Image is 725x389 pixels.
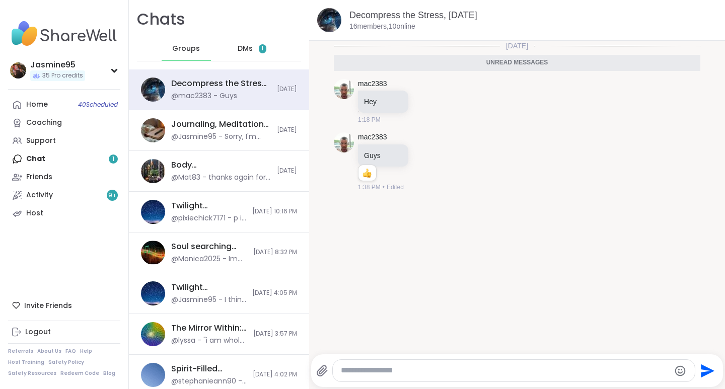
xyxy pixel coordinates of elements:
a: mac2383 [358,79,387,89]
a: Coaching [8,114,120,132]
div: @stephanieann90 - [URL][DOMAIN_NAME] [171,376,247,386]
a: Host [8,204,120,222]
div: @Jasmine95 - I think I received part of a poem! I'm loving it and want to read the rest! [171,295,246,305]
span: [DATE] 4:05 PM [252,289,297,297]
span: [DATE] [277,126,297,134]
p: Guys [364,150,402,161]
span: [DATE] 4:02 PM [253,370,297,379]
div: Body Double/Conversations/Chill, [DATE] [171,160,271,171]
a: Friends [8,168,120,186]
img: Decompress the Stress, Oct 08 [317,8,341,32]
p: Hey [364,97,402,107]
a: Blog [103,370,115,377]
div: Unread messages [334,55,700,71]
div: @Mat83 - thanks again for posting the megapod video [PERSON_NAME]! The natural world is amazing. ... [171,173,271,183]
span: 1:18 PM [358,115,381,124]
span: [DATE] [500,41,534,51]
button: Send [695,359,718,382]
span: [DATE] [277,167,297,175]
a: Host Training [8,359,44,366]
div: Coaching [26,118,62,128]
a: mac2383 [358,132,387,142]
a: Safety Resources [8,370,56,377]
a: Redeem Code [60,370,99,377]
div: @Monica2025 - Im glad you enjoyed it! [171,254,247,264]
span: [DATE] 8:32 PM [253,248,297,257]
span: • [383,183,385,192]
a: Support [8,132,120,150]
button: Emoji picker [674,365,686,377]
a: Decompress the Stress, [DATE] [349,10,477,20]
img: The Mirror Within: Return to Your True Self, Oct 06 [141,322,165,346]
div: @lyssa - "i am whole, loved, and free to be myself" [171,336,247,346]
img: https://sharewell-space-live.sfo3.digitaloceanspaces.com/user-generated/73f87883-aad0-40fa-b27d-d... [334,132,354,152]
a: Home40Scheduled [8,96,120,114]
span: 9 + [108,191,117,200]
p: 16 members, 10 online [349,22,415,32]
span: [DATE] 3:57 PM [253,330,297,338]
div: Reaction list [358,165,376,181]
h1: Chats [137,8,185,31]
img: Twilight Tranquility: Guided Meditations , Oct 05 [141,281,165,305]
iframe: Spotlight [384,82,392,90]
span: 40 Scheduled [78,101,118,109]
div: @pixiechick7171 - p i x i e c h i c k 7171 Gmail [171,213,246,223]
div: Home [26,100,48,110]
a: Safety Policy [48,359,84,366]
span: Edited [387,183,404,192]
div: Host [26,208,43,218]
div: Friends [26,172,52,182]
div: Activity [26,190,53,200]
div: Twilight Tranquility: Guided Meditations , [DATE] [171,200,246,211]
img: Soul searching with music -Special topic edition! , Oct 06 [141,241,165,265]
img: Body Double/Conversations/Chill, Oct 07 [141,159,165,183]
div: Logout [25,327,51,337]
a: Referrals [8,348,33,355]
span: [DATE] [277,85,297,94]
img: Spirit-Filled Sundays, Oct 05 [141,363,165,387]
span: [DATE] 10:16 PM [252,207,297,216]
img: https://sharewell-space-live.sfo3.digitaloceanspaces.com/user-generated/73f87883-aad0-40fa-b27d-d... [334,79,354,99]
div: The Mirror Within: Return to Your True Self, [DATE] [171,323,247,334]
span: DMs [238,44,253,54]
span: 35 Pro credits [42,71,83,80]
div: @Jasmine95 - Sorry, I'm having connection problems, so the group will not be happening [DATE]. I ... [171,132,271,142]
a: About Us [37,348,61,355]
iframe: Spotlight [262,44,270,52]
span: 1 [261,44,263,53]
img: Decompress the Stress, Oct 08 [141,77,165,102]
span: 1:38 PM [358,183,381,192]
div: Journaling, Meditation & You !, [DATE] [171,119,271,130]
a: Help [80,348,92,355]
div: @mac2383 - Guys [171,91,237,101]
img: Twilight Tranquility: Guided Meditations , Oct 07 [141,200,165,224]
textarea: Type your message [341,365,670,376]
span: Groups [172,44,200,54]
div: Twilight Tranquility: Guided Meditations , [DATE] [171,282,246,293]
img: Journaling, Meditation & You !, Oct 08 [141,118,165,142]
div: Spirit-Filled Sundays, [DATE] [171,363,247,374]
div: Support [26,136,56,146]
img: Jasmine95 [10,62,26,79]
div: Jasmine95 [30,59,85,70]
a: Activity9+ [8,186,120,204]
div: Soul searching with music -Special topic edition! , [DATE] [171,241,247,252]
button: Reactions: like [361,169,372,177]
img: ShareWell Nav Logo [8,16,120,51]
div: Invite Friends [8,296,120,315]
a: Logout [8,323,120,341]
div: Decompress the Stress, [DATE] [171,78,271,89]
a: FAQ [65,348,76,355]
